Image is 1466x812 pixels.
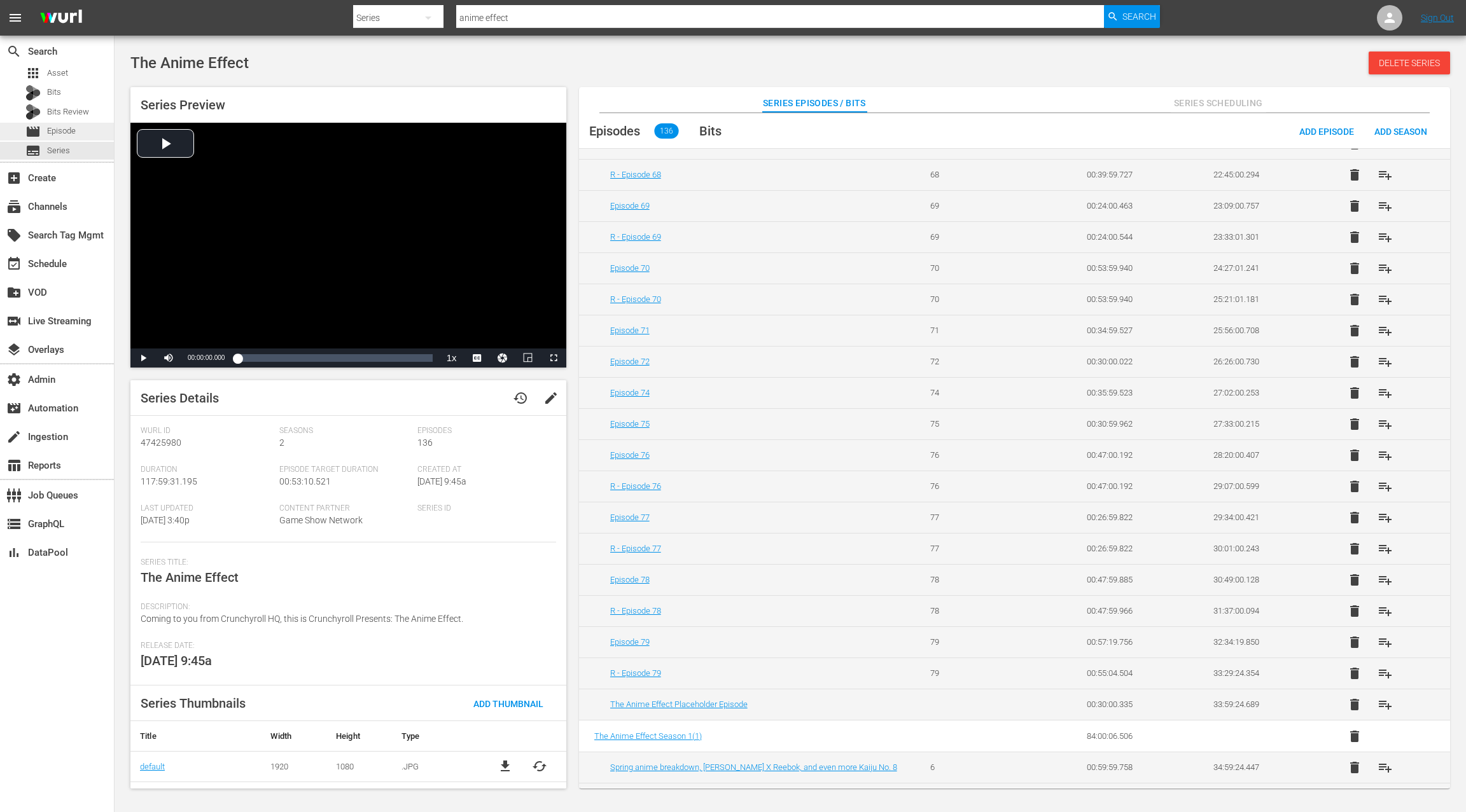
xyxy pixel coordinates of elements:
span: playlist_add [1378,230,1393,245]
button: playlist_add [1370,160,1400,190]
span: delete [1347,635,1362,650]
span: playlist_add [1378,416,1393,432]
span: Add Season [1364,127,1437,137]
span: playlist_add [1378,323,1393,338]
button: delete [1339,596,1370,626]
a: Episode 75 [610,419,650,429]
span: The Anime Effect [141,570,239,585]
div: Progress Bar [237,354,432,362]
span: [DATE] 9:45a [417,476,466,486]
span: delete [1347,666,1362,681]
button: playlist_add [1370,596,1400,626]
td: 32:34:19.850 [1198,626,1324,657]
td: 69 [915,221,1041,252]
span: Automation [6,401,22,416]
button: history [505,383,536,413]
span: Series Preview [141,97,225,113]
button: delete [1339,533,1370,564]
button: playlist_add [1370,253,1400,284]
a: The Anime Effect Placeholder Episode [610,699,748,709]
span: playlist_add [1378,510,1393,525]
a: Sign Out [1421,13,1454,23]
span: playlist_add [1378,635,1393,650]
td: 25:21:01.181 [1198,284,1324,315]
td: 78 [915,595,1041,626]
button: playlist_add [1370,471,1400,502]
a: Episode 71 [610,326,650,335]
a: Episode 74 [610,388,650,397]
span: playlist_add [1378,666,1393,681]
button: delete [1339,315,1370,346]
span: delete [1347,230,1362,245]
a: The Anime Effect Season 1(1) [594,731,702,741]
span: [DATE] 9:45a [141,653,212,668]
button: Search [1104,5,1160,28]
button: playlist_add [1370,689,1400,720]
a: R - Episode 69 [610,232,661,242]
button: playlist_add [1370,347,1400,377]
td: 00:59:59.758 [1072,752,1197,783]
button: playlist_add [1370,565,1400,595]
span: delete [1347,448,1362,463]
td: 00:30:00.335 [1072,689,1197,720]
td: 27:02:00.253 [1198,377,1324,408]
span: Series Scheduling [1171,95,1266,111]
span: delete [1347,354,1362,369]
span: delete [1347,541,1362,556]
span: 2 [279,437,284,448]
button: delete [1339,658,1370,689]
td: 00:24:00.544 [1072,221,1197,252]
span: edit [543,390,559,406]
button: Add Thumbnail [463,692,554,715]
button: playlist_add [1370,222,1400,252]
td: 71 [915,315,1041,346]
span: playlist_add [1378,385,1393,401]
span: Schedule [6,256,22,272]
button: delete [1339,471,1370,502]
span: Seasons [279,426,412,436]
div: Video Player [130,123,566,368]
span: playlist_add [1378,541,1393,556]
td: 00:26:59.822 [1072,502,1197,533]
td: 29:07:00.599 [1198,471,1324,502]
span: delete [1347,323,1362,338]
span: [DATE] 3:40p [141,515,190,525]
a: Episode 77 [610,513,650,522]
span: Job Queues [6,488,22,503]
td: 76 [915,439,1041,471]
button: delete [1339,191,1370,221]
td: 00:57:19.756 [1072,626,1197,657]
td: 75 [915,408,1041,439]
span: history [513,390,528,406]
span: 00:53:10.521 [279,476,331,486]
td: 1080 [326,751,392,781]
span: playlist_add [1378,760,1393,775]
img: ans4CAIJ8jUAAAAAAAAAAAAAAAAAAAAAAAAgQb4GAAAAAAAAAAAAAAAAAAAAAAAAJMjXAAAAAAAAAAAAAAAAAAAAAAAAgAT5G... [31,3,92,33]
td: 26:26:00.730 [1198,346,1324,377]
td: 28:20:00.407 [1198,439,1324,471]
span: Series [25,143,41,158]
button: Jump To Time [490,348,515,368]
button: delete [1339,347,1370,377]
span: Search [6,44,22,59]
span: delete [1347,385,1362,401]
a: Spring anime breakdown, [PERSON_NAME] X Reebok, and even more Kaiju No. 8 [610,762,897,772]
td: .JPG [392,781,479,812]
td: .JPG [392,751,479,781]
span: 00:00:00.000 [188,354,225,361]
td: 00:39:59.727 [1072,159,1197,190]
span: delete [1347,261,1362,276]
span: file_download [498,759,513,774]
td: 69 [915,190,1041,221]
span: playlist_add [1378,697,1393,712]
span: Episode [47,125,76,137]
td: 34:59:24.447 [1198,752,1324,783]
button: playlist_add [1370,378,1400,408]
td: 76 [915,471,1041,502]
span: Series [47,144,70,157]
span: GraphQL [6,516,22,532]
span: 136 [654,123,678,139]
span: Reports [6,458,22,473]
td: 00:47:00.192 [1072,439,1197,471]
span: Live Streaming [6,313,22,329]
